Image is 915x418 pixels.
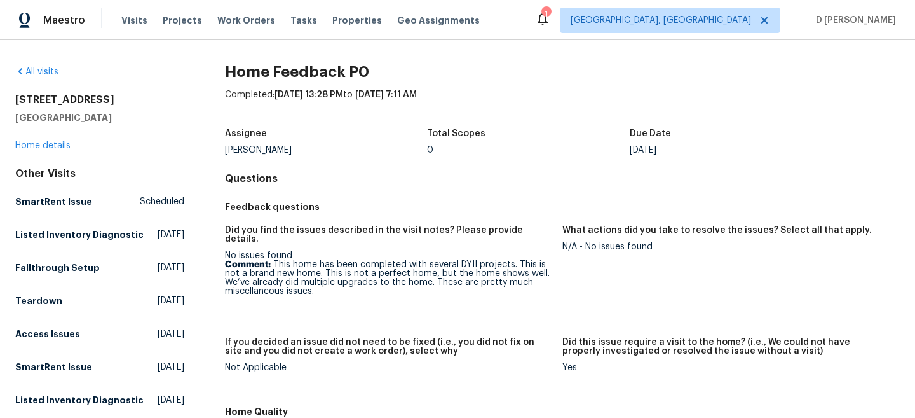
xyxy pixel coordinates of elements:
[15,289,184,312] a: Teardown[DATE]
[121,14,147,27] span: Visits
[355,90,417,99] span: [DATE] 7:11 AM
[274,90,343,99] span: [DATE] 13:28 PM
[225,146,428,155] div: [PERSON_NAME]
[225,363,552,372] div: Not Applicable
[571,14,751,27] span: [GEOGRAPHIC_DATA], [GEOGRAPHIC_DATA]
[15,94,184,106] h2: [STREET_ADDRESS]
[225,88,900,122] div: Completed: to
[15,141,71,150] a: Home details
[630,129,671,138] h5: Due Date
[15,111,184,124] h5: [GEOGRAPHIC_DATA]
[15,195,92,208] h5: SmartRent Issue
[158,394,184,407] span: [DATE]
[562,338,890,356] h5: Did this issue require a visit to the home? (i.e., We could not have properly investigated or res...
[15,389,184,412] a: Listed Inventory Diagnostic[DATE]
[163,14,202,27] span: Projects
[562,226,872,235] h5: What actions did you take to resolve the issues? Select all that apply.
[15,256,184,279] a: Fallthrough Setup[DATE]
[562,242,890,251] div: N/A - No issues found
[158,228,184,241] span: [DATE]
[290,16,317,25] span: Tasks
[427,146,630,155] div: 0
[15,356,184,379] a: SmartRent Issue[DATE]
[811,14,896,27] span: D [PERSON_NAME]
[225,260,552,296] p: This home has been completed with several DYII projects. This is not a brand new home. This is no...
[541,8,550,20] div: 1
[15,67,58,76] a: All visits
[15,323,184,345] a: Access Issues[DATE]
[158,261,184,274] span: [DATE]
[158,328,184,340] span: [DATE]
[15,228,144,241] h5: Listed Inventory Diagnostic
[397,14,480,27] span: Geo Assignments
[15,361,92,373] h5: SmartRent Issue
[15,394,144,407] h5: Listed Inventory Diagnostic
[225,338,552,356] h5: If you decided an issue did not need to be fixed (i.e., you did not fix on site and you did not c...
[630,146,832,155] div: [DATE]
[225,226,552,244] h5: Did you find the issues described in the visit notes? Please provide details.
[15,223,184,246] a: Listed Inventory Diagnostic[DATE]
[225,405,900,418] h5: Home Quality
[15,190,184,213] a: SmartRent IssueScheduled
[217,14,275,27] span: Work Orders
[225,200,900,213] h5: Feedback questions
[225,251,552,296] div: No issues found
[43,14,85,27] span: Maestro
[225,129,267,138] h5: Assignee
[158,361,184,373] span: [DATE]
[140,195,184,208] span: Scheduled
[15,167,184,180] div: Other Visits
[15,261,100,274] h5: Fallthrough Setup
[562,363,890,372] div: Yes
[158,295,184,307] span: [DATE]
[15,295,62,307] h5: Teardown
[225,260,271,269] b: Comment:
[332,14,382,27] span: Properties
[15,328,80,340] h5: Access Issues
[225,66,900,78] h2: Home Feedback P0
[225,172,900,185] h4: Questions
[427,129,485,138] h5: Total Scopes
